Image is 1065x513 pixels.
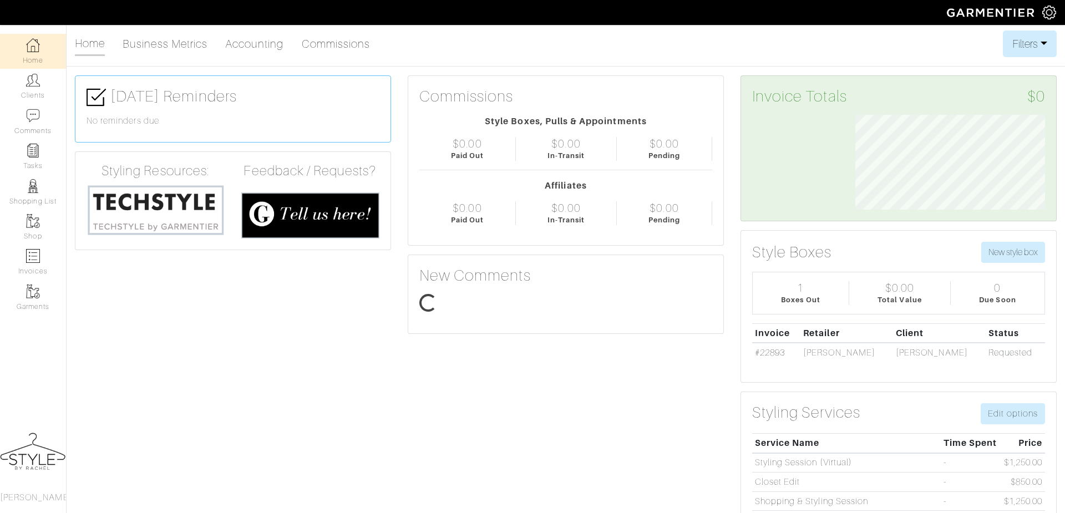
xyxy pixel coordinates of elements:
img: techstyle-93310999766a10050dc78ceb7f971a75838126fd19372ce40ba20cdf6a89b94b.png [87,184,225,236]
h6: No reminders due [87,116,379,126]
div: 0 [994,281,1001,294]
div: Paid Out [451,215,484,225]
h3: New Comments [419,266,712,285]
div: Pending [648,215,680,225]
h3: Style Boxes [752,243,832,262]
th: Retailer [800,323,893,343]
div: Paid Out [451,150,484,161]
a: Accounting [225,33,284,55]
a: Edit options [981,403,1045,424]
a: Business Metrics [123,33,207,55]
td: $850.00 [1001,473,1045,492]
img: check-box-icon-36a4915ff3ba2bd8f6e4f29bc755bb66becd62c870f447fc0dd1365fcfddab58.png [87,88,106,107]
div: $0.00 [453,201,481,215]
h3: [DATE] Reminders [87,87,379,107]
a: Commissions [302,33,371,55]
img: feedback_requests-3821251ac2bd56c73c230f3229a5b25d6eb027adea667894f41107c140538ee0.png [241,192,379,238]
div: Boxes Out [781,294,820,305]
img: garments-icon-b7da505a4dc4fd61783c78ac3ca0ef83fa9d6f193b1c9dc38574b1d14d53ca28.png [26,285,40,298]
th: Status [986,323,1045,343]
td: [PERSON_NAME] [800,343,893,362]
h3: Invoice Totals [752,87,1045,106]
a: #22893 [755,348,785,358]
h3: Styling Services [752,403,860,422]
img: gear-icon-white-bd11855cb880d31180b6d7d6211b90ccbf57a29d726f0c71d8c61bd08dd39cc2.png [1042,6,1056,19]
div: Affiliates [419,179,712,192]
button: Filters [1003,31,1057,57]
img: stylists-icon-eb353228a002819b7ec25b43dbf5f0378dd9e0616d9560372ff212230b889e62.png [26,179,40,193]
div: $0.00 [551,201,580,215]
td: - [941,491,1001,511]
img: reminder-icon-8004d30b9f0a5d33ae49ab947aed9ed385cf756f9e5892f1edd6e32f2345188e.png [26,144,40,158]
th: Time Spent [941,433,1001,453]
th: Service Name [752,433,941,453]
div: $0.00 [551,137,580,150]
div: $0.00 [650,137,678,150]
td: $1,250.00 [1001,453,1045,473]
th: Price [1001,433,1045,453]
th: Client [893,323,986,343]
img: comment-icon-a0a6a9ef722e966f86d9cbdc48e553b5cf19dbc54f86b18d962a5391bc8f6eb6.png [26,109,40,123]
th: Invoice [752,323,800,343]
img: orders-icon-0abe47150d42831381b5fb84f609e132dff9fe21cb692f30cb5eec754e2cba89.png [26,249,40,263]
td: [PERSON_NAME] [893,343,986,362]
div: Style Boxes, Pulls & Appointments [419,115,712,128]
td: Shopping & Styling Session [752,491,941,511]
div: $0.00 [650,201,678,215]
div: $0.00 [885,281,914,294]
div: In-Transit [547,215,585,225]
img: dashboard-icon-dbcd8f5a0b271acd01030246c82b418ddd0df26cd7fceb0bd07c9910d44c42f6.png [26,38,40,52]
h4: Feedback / Requests? [241,163,379,179]
h3: Commissions [419,87,514,106]
div: Due Soon [979,294,1016,305]
td: - [941,453,1001,473]
td: Closet Edit [752,473,941,492]
td: Styling Session (Virtual) [752,453,941,473]
div: Pending [648,150,680,161]
span: $0 [1027,87,1045,106]
img: garmentier-logo-header-white-b43fb05a5012e4ada735d5af1a66efaba907eab6374d6393d1fbf88cb4ef424d.png [941,3,1042,22]
td: $1,250.00 [1001,491,1045,511]
img: clients-icon-6bae9207a08558b7cb47a8932f037763ab4055f8c8b6bfacd5dc20c3e0201464.png [26,73,40,87]
td: - [941,473,1001,492]
a: Home [75,32,105,56]
h4: Styling Resources: [87,163,225,179]
div: In-Transit [547,150,585,161]
div: $0.00 [453,137,481,150]
img: garments-icon-b7da505a4dc4fd61783c78ac3ca0ef83fa9d6f193b1c9dc38574b1d14d53ca28.png [26,214,40,228]
div: 1 [797,281,804,294]
td: Requested [986,343,1045,362]
div: Total Value [878,294,922,305]
button: New style box [981,242,1045,263]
